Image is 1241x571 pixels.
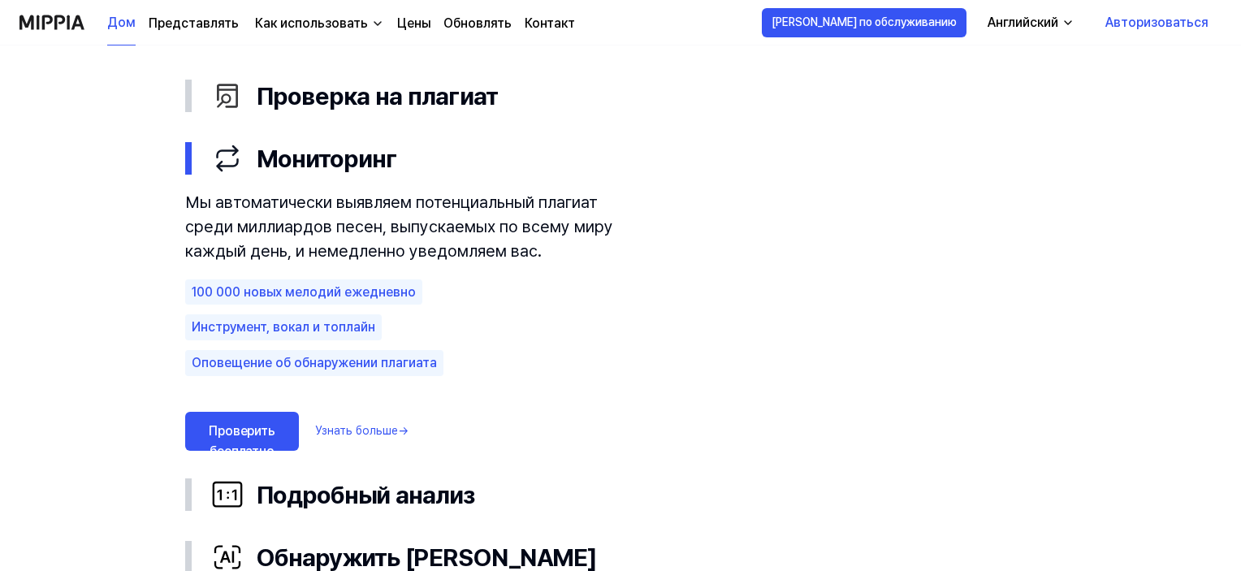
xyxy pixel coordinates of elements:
img: вниз [371,17,384,30]
a: Проверить бесплатно [185,412,299,451]
a: Цены [397,14,430,33]
button: Английский [975,6,1084,39]
a: Контакт [525,14,575,33]
font: Проверка на плагиат [257,81,498,110]
font: Цены [397,15,430,31]
font: Мы автоматически выявляем потенциальный плагиат среди миллиардов песен, выпускаемых по всему миру... [185,192,613,261]
font: Представлять [149,15,239,31]
font: Обновлять [443,15,512,31]
button: Подробный анализ [185,464,1056,526]
font: Английский [988,15,1058,30]
font: Дом [107,15,136,30]
a: Дом [107,1,136,45]
button: Проверка на плагиат [185,65,1056,128]
font: → [398,424,409,437]
font: Инструмент, вокал и топлайн [192,319,375,335]
font: Узнать больше [315,424,398,437]
font: Контакт [525,15,575,31]
font: [PERSON_NAME] по обслуживанию [772,15,957,28]
a: Обновлять [443,14,512,33]
button: Как использовать [252,14,384,33]
button: [PERSON_NAME] по обслуживанию [762,8,966,37]
button: Мониторинг [185,128,1056,190]
a: Узнать больше→ [315,422,409,439]
font: Проверить бесплатно [209,423,275,460]
a: Представлять [149,14,239,33]
font: Подробный анализ [257,480,474,509]
font: Авторизоваться [1105,15,1209,30]
font: Мониторинг [257,144,397,173]
font: Как использовать [255,15,368,31]
div: Мониторинг [185,190,1056,464]
font: Оповещение об обнаружении плагиата [192,355,437,370]
font: 100 000 новых мелодий ежедневно [192,284,416,300]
